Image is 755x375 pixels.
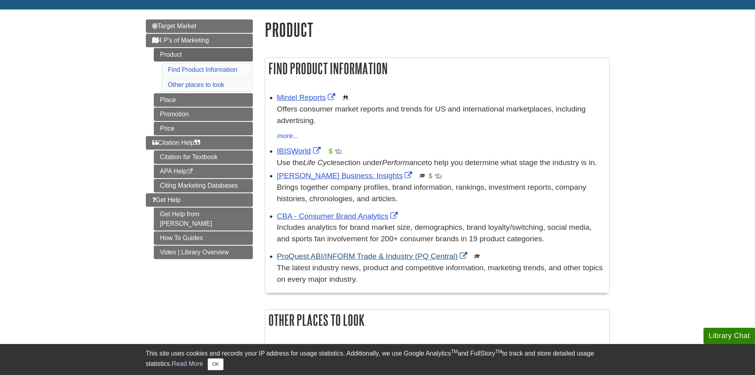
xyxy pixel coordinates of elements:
span: Get Help [152,196,181,203]
a: APA Help [154,165,253,178]
img: Demographics [342,94,349,101]
i: This link opens in a new window [187,169,193,174]
img: Scholarly or Peer Reviewed [474,253,480,260]
i: Performance [382,158,426,167]
h1: Product [265,19,610,40]
a: Find Product Information [168,66,237,73]
h2: Find Product Information [265,58,609,79]
a: Get Help [146,193,253,207]
div: Guide Page Menu [146,19,253,259]
sup: TM [495,349,502,354]
img: Industry Report [435,173,442,179]
h2: Other places to look [265,310,609,331]
img: Scholarly or Peer Reviewed [419,173,426,179]
a: Link opens in new window [277,147,323,155]
span: 4 P's of Marketing [152,37,209,44]
a: Citing Marketing Databases [154,179,253,192]
a: 4 P's of Marketing [146,34,253,47]
a: Link opens in new window [277,212,400,220]
a: Video | Library Overview [154,246,253,259]
img: Industry Report [335,148,342,154]
a: Citation for Textbook [154,150,253,164]
button: more... [277,131,299,142]
a: Target Market [146,19,253,33]
a: Read More [172,360,203,367]
a: Link opens in new window [277,171,415,180]
a: Link opens in new window [277,93,338,102]
a: Place [154,93,253,107]
div: This site uses cookies and records your IP address for usage statistics. Additionally, we use Goo... [146,349,610,370]
a: Get Help from [PERSON_NAME] [154,208,253,231]
sup: TM [451,349,458,354]
span: Target Market [152,23,197,29]
a: Price [154,122,253,135]
a: Citation Help [146,136,253,150]
p: The latest industry news, product and competitive information, marketing trends, and other topics... [277,262,605,285]
p: Offers consumer market reports and trends for US and international marketplaces, including advert... [277,104,605,127]
img: Financial Report [427,173,434,179]
div: Use the section under to help you determine what stage the industry is in. [277,157,605,169]
a: Product [154,48,253,62]
img: Financial Report [327,148,334,154]
span: Citation Help [152,139,201,146]
a: Link opens in new window [277,252,469,260]
button: Close [208,358,223,370]
a: How To Guides [154,231,253,245]
a: Other places to look [168,81,224,88]
p: Includes analytics for brand market size, demographics, brand loyalty/switching, social media, an... [277,222,605,245]
button: Library Chat [703,328,755,344]
a: Promotion [154,108,253,121]
i: Life Cycle [303,158,336,167]
p: Brings together company profiles, brand information, rankings, investment reports, company histor... [277,182,605,205]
